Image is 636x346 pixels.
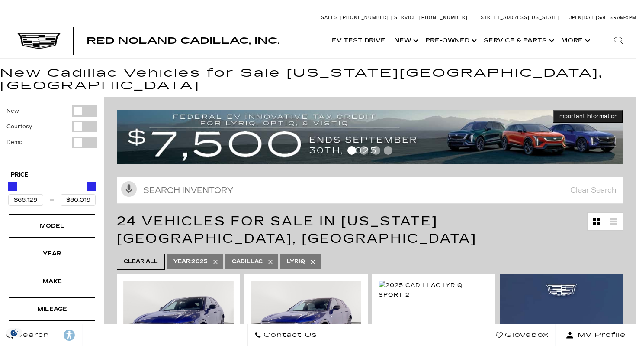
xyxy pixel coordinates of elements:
div: Make [30,277,74,286]
div: Maximum Price [87,182,96,191]
span: Go to slide 3 [372,146,380,155]
div: YearYear [9,242,95,265]
div: Minimum Price [8,182,17,191]
img: Cadillac Dark Logo with Cadillac White Text [17,33,61,49]
img: 2025 Cadillac LYRIQ Sport 2 [379,281,489,300]
label: Demo [6,138,22,147]
input: Maximum [61,194,96,206]
span: Cadillac [232,256,263,267]
label: Courtesy [6,122,32,131]
div: MileageMileage [9,297,95,321]
span: 9 AM-6 PM [614,15,636,20]
label: New [6,107,19,115]
span: Year : [173,258,192,264]
a: Red Noland Cadillac, Inc. [87,36,279,45]
div: Filter by Vehicle Type [6,105,97,163]
span: Go to slide 4 [384,146,392,155]
span: Clear All [124,256,158,267]
button: Open user profile menu [556,324,636,346]
span: LYRIQ [287,256,305,267]
span: Go to slide 2 [360,146,368,155]
span: Sales: [321,15,339,20]
span: Service: [394,15,418,20]
span: Red Noland Cadillac, Inc. [87,36,279,46]
img: Opt-Out Icon [4,328,24,337]
img: vrp-tax-ending-august-version [117,110,623,164]
input: Minimum [8,194,43,206]
a: Glovebox [489,324,556,346]
div: Mileage [30,304,74,314]
a: Pre-Owned [421,23,479,58]
a: Service & Parts [479,23,557,58]
svg: Click to toggle on voice search [121,181,137,197]
div: Model [30,221,74,231]
a: Sales: [PHONE_NUMBER] [321,15,391,20]
span: Important Information [558,113,618,120]
a: [STREET_ADDRESS][US_STATE] [479,15,560,20]
section: Click to Open Cookie Consent Modal [4,328,24,337]
a: New [390,23,421,58]
span: Glovebox [503,329,549,341]
span: [PHONE_NUMBER] [340,15,389,20]
div: Year [30,249,74,258]
span: [PHONE_NUMBER] [419,15,468,20]
a: Contact Us [247,324,324,346]
span: My Profile [574,329,626,341]
a: Service: [PHONE_NUMBER] [391,15,470,20]
span: Contact Us [261,329,317,341]
a: EV Test Drive [328,23,390,58]
div: ModelModel [9,214,95,238]
span: 24 Vehicles for Sale in [US_STATE][GEOGRAPHIC_DATA], [GEOGRAPHIC_DATA] [117,213,477,246]
h5: Price [11,171,93,179]
input: Search Inventory [117,177,623,204]
span: Go to slide 1 [347,146,356,155]
span: Open [DATE] [569,15,597,20]
div: MakeMake [9,270,95,293]
div: Price [8,179,96,206]
button: More [557,23,593,58]
button: Important Information [553,110,623,123]
span: 2025 [173,256,208,267]
span: Sales: [598,15,614,20]
span: Search [13,329,49,341]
